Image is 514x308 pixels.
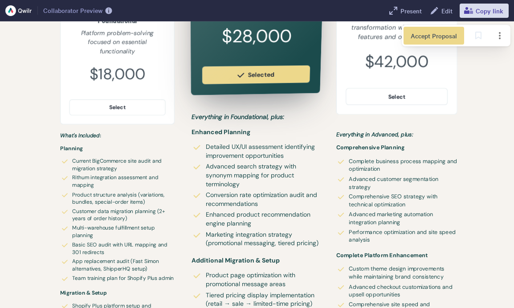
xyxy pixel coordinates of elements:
[476,7,503,14] span: Copy link
[192,256,280,264] span: Additional Migration & Setup
[206,143,322,160] span: Detailed UX/UI assessment identifying improvement opportunities
[222,27,292,45] span: $28,000
[60,132,99,139] span: What's Included
[349,193,457,209] span: Comprehensive SEO strategy with technical optimization
[336,144,405,151] span: Comprehensive Planning
[206,191,322,208] span: Conversion rate optimization audit and recommendations
[346,89,447,105] button: Select
[349,283,457,299] span: Advanced checkout customizations and upsell opportunities
[349,158,457,173] span: Complete business process mapping and optimization
[5,5,32,16] img: Qwilr logo
[349,229,457,244] span: Performance optimization and site speed analysis
[72,158,174,172] span: Current BigCommerce site audit and migration strategy
[206,162,322,189] span: Advanced search strategy with synonym mapping for product terminology
[460,4,509,18] button: Copy link
[72,258,174,273] span: App replacement audit (Fast Simon alternatives, ShipperHQ setup)
[206,210,322,228] span: Enhanced product recommendation engine planning
[336,252,428,259] span: Complete Platform Enhancement
[72,225,174,239] span: Multi-warehouse fulfillment setup planning
[399,7,422,14] span: Present
[2,4,36,18] button: Qwilr logo
[411,31,457,41] span: Accept Proposal
[491,27,509,45] button: Page options
[425,4,456,18] a: Edit
[239,70,274,80] div: Selected
[349,211,457,226] span: Advanced marketing automation integration planning
[70,100,165,115] button: Select
[72,174,174,189] span: Rithum integration assessment and mapping
[72,208,174,222] span: Customer data migration planning (2+ years of order history)
[60,145,83,152] span: Planning
[349,175,457,191] span: Advanced customer segmentation strategy
[72,275,174,283] span: Team training plan for Shopify Plus admin
[206,230,322,248] span: Marketing integration strategy (promotional messaging, tiered pricing)
[202,66,310,84] button: Selected
[109,105,126,110] div: Select
[103,5,114,16] button: More info
[90,67,145,82] span: $18,000
[192,128,250,136] span: Enhanced Planning
[336,131,413,138] span: Everything in Advanced, plus:
[365,53,428,70] span: $42,000
[81,29,155,55] span: Platform problem-solving focused on essential functionality
[192,113,284,121] span: Everything in Foundational, plus:
[206,271,322,288] span: Product page optimization with promotional message areas
[72,191,174,206] span: Product structure analysis (variations, bundles, special-order items)
[351,14,444,41] span: Complete platform transformation with advanced features and optimization
[100,132,101,139] span: :
[349,265,457,281] span: Custom theme design improvements while maintaining brand consistency
[72,242,174,256] span: Basic SEO audit with URL mapping and 301 redirects
[404,27,464,45] button: Accept Proposal
[440,7,453,14] span: Edit
[60,289,107,296] span: Migration & Setup
[43,7,102,15] span: Collaborator Preview
[388,94,405,100] div: Select
[384,4,425,18] button: Present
